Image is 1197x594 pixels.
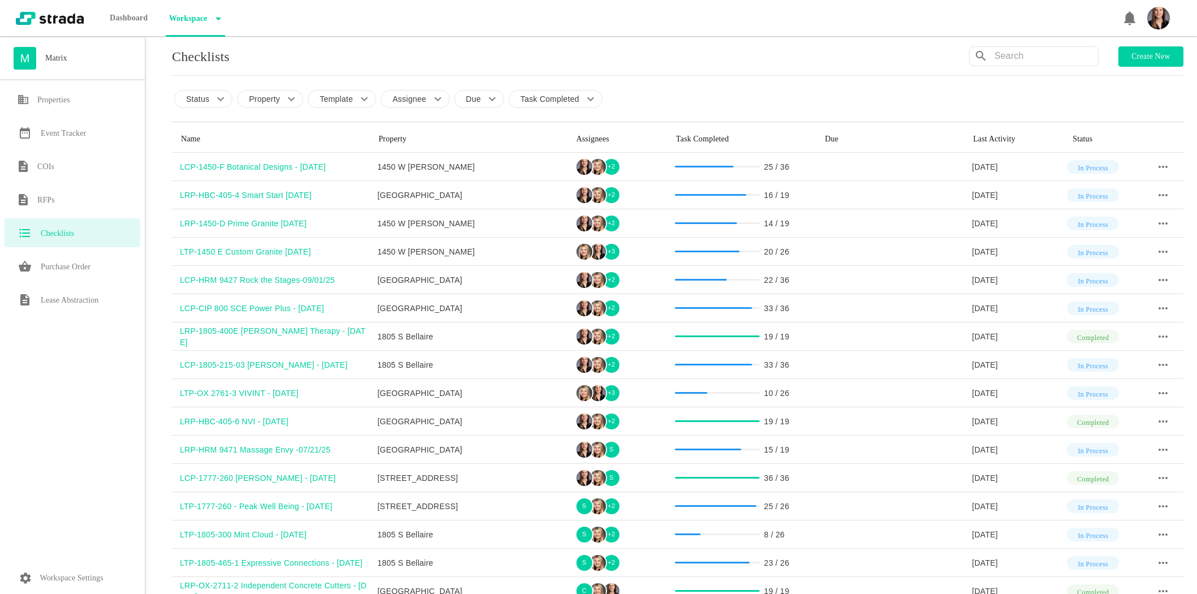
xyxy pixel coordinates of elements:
img: Maggie Keasling [590,272,606,288]
div: S [575,526,593,544]
div: [DATE] [972,472,1063,484]
div: Status [1073,135,1135,143]
th: Toggle SortBy [567,126,667,153]
img: Headshot_Vertical.jpg [1147,7,1170,29]
div: + 2 [602,328,621,346]
h6: Properties [37,93,70,107]
div: LTP-1777-260 - Peak Well Being - [DATE] [180,501,369,512]
h6: Event Tracker [41,127,86,140]
p: Assignee [393,93,427,105]
div: In Process [1067,188,1119,202]
div: 14 / 19 [764,218,790,229]
div: + 2 [602,497,621,515]
div: + 2 [602,214,621,233]
img: Maggie Keasling [590,329,606,345]
div: Completed [1067,415,1119,428]
div: In Process [1067,500,1119,513]
div: + 2 [602,554,621,572]
div: 1450 W [PERSON_NAME] [377,246,567,257]
div: 22 / 36 [764,274,790,286]
img: Ty Depies [576,329,592,345]
div: [DATE] [972,161,1063,173]
img: Maggie Keasling [590,414,606,429]
div: LTP-1805-300 Mint Cloud - [DATE] [180,529,369,540]
th: Toggle SortBy [816,126,964,153]
img: Ty Depies [576,216,592,231]
div: [DATE] [972,444,1063,455]
p: Property [249,93,280,105]
div: 23 / 26 [764,557,790,569]
div: LTP-1805-465-1 Expressive Connections - [DATE] [180,557,369,569]
div: + 2 [602,271,621,289]
div: S [602,469,621,487]
img: Maggie Keasling [590,470,606,486]
img: Maggie Keasling [590,159,606,175]
div: 19 / 19 [764,331,790,342]
div: [STREET_ADDRESS] [377,472,567,484]
th: Toggle SortBy [1063,126,1144,153]
img: Maggie Keasling [590,300,606,316]
div: In Process [1067,245,1119,259]
div: + 2 [602,526,621,544]
div: 10 / 26 [764,388,790,399]
input: Search [994,47,1098,65]
div: [DATE] [972,218,1063,229]
div: [GEOGRAPHIC_DATA] [377,388,567,399]
div: 33 / 36 [764,359,790,371]
img: Ty Depies [576,187,592,203]
img: Maggie Keasling [590,357,606,373]
h6: COIs [37,160,54,174]
div: Last Activity [973,135,1054,143]
div: In Process [1067,443,1119,457]
div: 16 / 19 [764,190,790,201]
img: Maggie Keasling [590,555,606,571]
div: [DATE] [972,501,1063,512]
img: strada-logo [16,12,84,25]
img: Maggie Keasling [576,244,592,260]
img: Ty Depies [576,442,592,458]
p: Checklists [172,50,230,63]
h6: RFPs [37,193,55,207]
div: [DATE] [972,557,1063,569]
div: LRP-HBC-405-4 Smart Start [DATE] [180,190,369,201]
div: [GEOGRAPHIC_DATA] [377,274,567,286]
div: [GEOGRAPHIC_DATA] [377,416,567,427]
div: [STREET_ADDRESS] [377,501,567,512]
div: 1805 S Bellaire [377,529,567,540]
div: [GEOGRAPHIC_DATA] [377,190,567,201]
button: Create new [1118,46,1183,67]
div: [DATE] [972,331,1063,342]
p: Status [186,93,209,105]
p: Workspace Settings [40,571,104,585]
div: Property [378,135,558,143]
div: [DATE] [972,529,1063,540]
p: Workspace [166,7,208,30]
div: Assignees [576,135,658,143]
div: LCP-HRM 9427 Rock the Stages-09/01/25 [180,274,369,286]
div: + 3 [602,384,621,402]
th: Toggle SortBy [369,126,567,153]
div: In Process [1067,160,1119,174]
div: 1805 S Bellaire [377,557,567,569]
p: Due [466,93,481,105]
img: Ty Depies [576,414,592,429]
div: LCP-1805-215-03 [PERSON_NAME] - [DATE] [180,359,369,371]
div: S [575,497,593,515]
div: 1450 W [PERSON_NAME] [377,218,567,229]
div: In Process [1067,273,1119,287]
div: LRP-1805-400E [PERSON_NAME] Therapy - [DATE] [180,325,369,348]
th: Toggle SortBy [964,126,1063,153]
div: Due [825,135,955,143]
th: Toggle SortBy [667,126,816,153]
div: + 2 [602,158,621,176]
div: In Process [1067,556,1119,570]
div: LRP-HBC-405-6 NVI - [DATE] [180,416,369,427]
div: [DATE] [972,359,1063,371]
img: Maggie Keasling [590,498,606,514]
div: 20 / 26 [764,246,790,257]
div: + 2 [602,412,621,431]
div: LRP-HRM 9471 Massage Envy -07/21/25 [180,444,369,455]
div: LTP-1450 E Custom Granite [DATE] [180,246,369,257]
div: LTP-OX 2761-3 VIVINT - [DATE] [180,388,369,399]
div: [DATE] [972,303,1063,314]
